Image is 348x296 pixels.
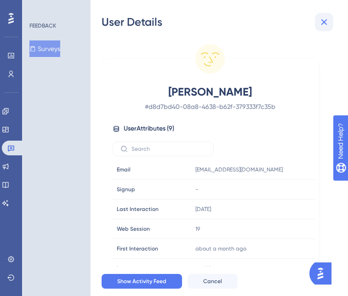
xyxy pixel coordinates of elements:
[117,245,158,252] span: First Interaction
[117,205,159,213] span: Last Interaction
[117,166,131,173] span: Email
[102,274,182,289] button: Show Activity Feed
[102,15,337,29] div: User Details
[195,186,198,193] span: -
[203,278,222,285] span: Cancel
[131,146,206,152] input: Search
[117,225,150,233] span: Web Session
[309,260,337,287] iframe: UserGuiding AI Assistant Launcher
[22,2,57,13] span: Need Help?
[117,265,144,272] span: Language
[129,85,291,99] span: [PERSON_NAME]
[129,101,291,112] span: # d8d7bd40-08a8-4638-b62f-379333f7c35b
[188,274,238,289] button: Cancel
[195,265,211,272] span: en-US
[117,278,166,285] span: Show Activity Feed
[124,123,174,134] span: User Attributes ( 9 )
[195,166,283,173] span: [EMAIL_ADDRESS][DOMAIN_NAME]
[195,225,200,233] span: 19
[195,245,246,252] time: about a month ago
[195,206,211,212] time: [DATE]
[117,186,135,193] span: Signup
